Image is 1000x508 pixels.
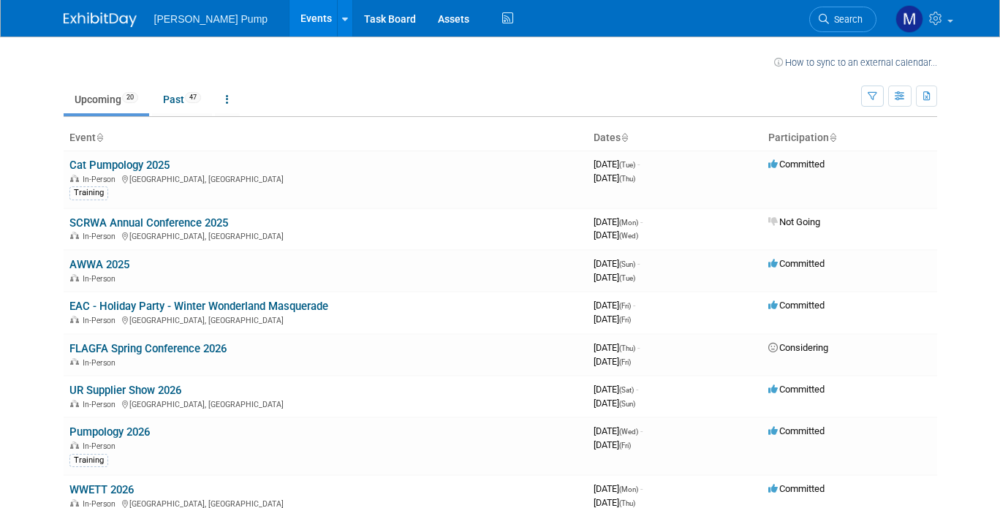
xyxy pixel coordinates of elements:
[594,230,638,240] span: [DATE]
[619,260,635,268] span: (Sun)
[619,161,635,169] span: (Tue)
[594,258,640,269] span: [DATE]
[621,132,628,143] a: Sort by Start Date
[768,216,820,227] span: Not Going
[96,132,103,143] a: Sort by Event Name
[70,441,79,449] img: In-Person Event
[122,92,138,103] span: 20
[594,439,631,450] span: [DATE]
[64,12,137,27] img: ExhibitDay
[619,316,631,324] span: (Fri)
[619,428,638,436] span: (Wed)
[640,483,643,494] span: -
[768,159,825,170] span: Committed
[619,499,635,507] span: (Thu)
[69,425,150,439] a: Pumpology 2026
[70,274,79,281] img: In-Person Event
[619,400,635,408] span: (Sun)
[619,344,635,352] span: (Thu)
[83,400,120,409] span: In-Person
[70,175,79,182] img: In-Person Event
[594,497,635,508] span: [DATE]
[768,258,825,269] span: Committed
[69,159,170,172] a: Cat Pumpology 2025
[619,274,635,282] span: (Tue)
[69,454,108,467] div: Training
[809,7,876,32] a: Search
[768,300,825,311] span: Committed
[594,300,635,311] span: [DATE]
[594,159,640,170] span: [DATE]
[895,5,923,33] img: Mike Walters
[594,342,640,353] span: [DATE]
[83,274,120,284] span: In-Person
[768,483,825,494] span: Committed
[70,358,79,365] img: In-Person Event
[83,441,120,451] span: In-Person
[588,126,762,151] th: Dates
[64,126,588,151] th: Event
[69,483,134,496] a: WWETT 2026
[69,216,228,230] a: SCRWA Annual Conference 2025
[594,483,643,494] span: [DATE]
[83,175,120,184] span: In-Person
[69,342,227,355] a: FLAGFA Spring Conference 2026
[640,425,643,436] span: -
[594,425,643,436] span: [DATE]
[69,230,582,241] div: [GEOGRAPHIC_DATA], [GEOGRAPHIC_DATA]
[619,441,631,450] span: (Fri)
[185,92,201,103] span: 47
[70,400,79,407] img: In-Person Event
[619,302,631,310] span: (Fri)
[70,316,79,323] img: In-Person Event
[69,384,181,397] a: UR Supplier Show 2026
[619,232,638,240] span: (Wed)
[69,173,582,184] div: [GEOGRAPHIC_DATA], [GEOGRAPHIC_DATA]
[637,342,640,353] span: -
[640,216,643,227] span: -
[152,86,212,113] a: Past47
[637,258,640,269] span: -
[619,219,638,227] span: (Mon)
[69,186,108,200] div: Training
[594,356,631,367] span: [DATE]
[619,485,638,493] span: (Mon)
[633,300,635,311] span: -
[594,384,638,395] span: [DATE]
[768,342,828,353] span: Considering
[69,300,328,313] a: EAC - Holiday Party - Winter Wonderland Masquerade
[69,398,582,409] div: [GEOGRAPHIC_DATA], [GEOGRAPHIC_DATA]
[83,358,120,368] span: In-Person
[619,358,631,366] span: (Fri)
[154,13,268,25] span: [PERSON_NAME] Pump
[83,232,120,241] span: In-Person
[636,384,638,395] span: -
[768,384,825,395] span: Committed
[70,499,79,507] img: In-Person Event
[637,159,640,170] span: -
[64,86,149,113] a: Upcoming20
[69,258,129,271] a: AWWA 2025
[594,216,643,227] span: [DATE]
[69,314,582,325] div: [GEOGRAPHIC_DATA], [GEOGRAPHIC_DATA]
[619,175,635,183] span: (Thu)
[594,272,635,283] span: [DATE]
[619,386,634,394] span: (Sat)
[768,425,825,436] span: Committed
[594,173,635,183] span: [DATE]
[594,314,631,325] span: [DATE]
[774,57,937,68] a: How to sync to an external calendar...
[70,232,79,239] img: In-Person Event
[829,14,863,25] span: Search
[829,132,836,143] a: Sort by Participation Type
[594,398,635,409] span: [DATE]
[762,126,937,151] th: Participation
[83,316,120,325] span: In-Person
